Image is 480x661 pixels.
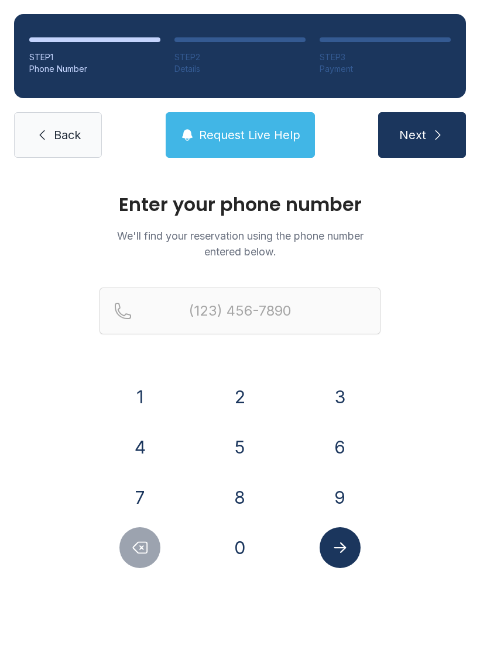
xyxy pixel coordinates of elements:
[320,427,361,468] button: 6
[29,63,160,75] div: Phone Number
[54,127,81,143] span: Back
[220,376,260,417] button: 2
[119,527,160,568] button: Delete number
[100,288,380,334] input: Reservation phone number
[220,477,260,518] button: 8
[119,427,160,468] button: 4
[100,195,380,214] h1: Enter your phone number
[119,477,160,518] button: 7
[174,51,306,63] div: STEP 2
[320,63,451,75] div: Payment
[320,51,451,63] div: STEP 3
[320,376,361,417] button: 3
[320,527,361,568] button: Submit lookup form
[320,477,361,518] button: 9
[220,427,260,468] button: 5
[399,127,426,143] span: Next
[174,63,306,75] div: Details
[119,376,160,417] button: 1
[220,527,260,568] button: 0
[199,127,300,143] span: Request Live Help
[29,51,160,63] div: STEP 1
[100,228,380,259] p: We'll find your reservation using the phone number entered below.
